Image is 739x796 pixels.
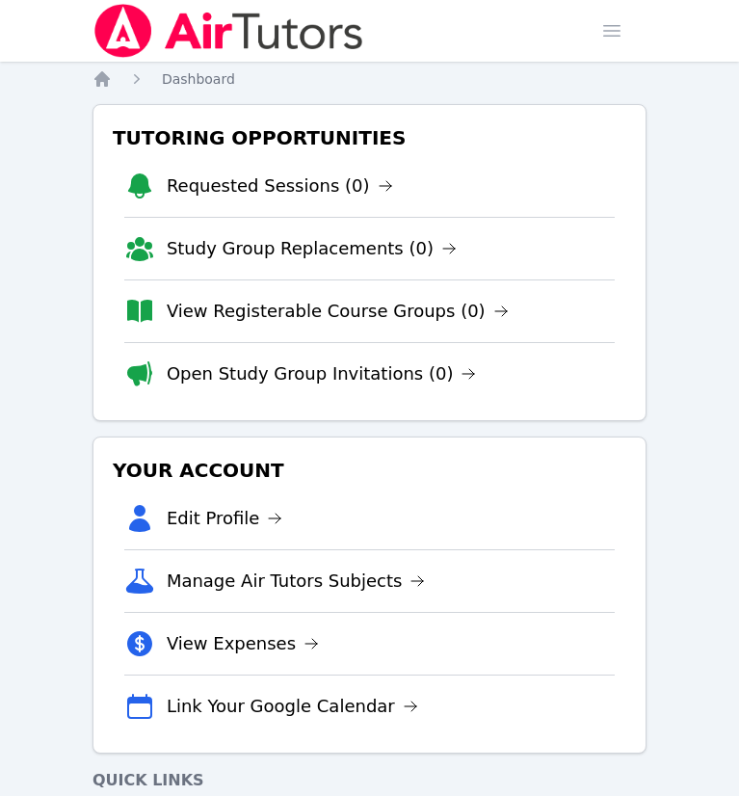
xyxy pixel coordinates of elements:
a: Study Group Replacements (0) [167,235,457,262]
h4: Quick Links [92,769,647,792]
a: Requested Sessions (0) [167,172,393,199]
a: Open Study Group Invitations (0) [167,360,477,387]
span: Dashboard [162,71,235,87]
nav: Breadcrumb [92,69,647,89]
a: View Registerable Course Groups (0) [167,298,509,325]
img: Air Tutors [92,4,365,58]
a: Edit Profile [167,505,283,532]
a: Link Your Google Calendar [167,693,418,720]
h3: Your Account [109,453,630,488]
h3: Tutoring Opportunities [109,120,630,155]
a: Manage Air Tutors Subjects [167,568,426,595]
a: Dashboard [162,69,235,89]
a: View Expenses [167,630,319,657]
